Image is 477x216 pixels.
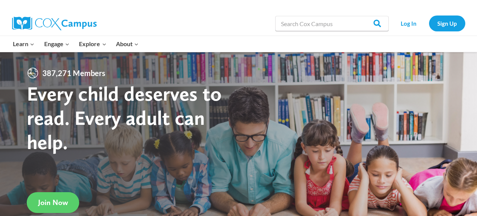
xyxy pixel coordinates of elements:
span: Explore [79,39,106,49]
input: Search Cox Campus [275,16,389,31]
a: Sign Up [429,16,465,31]
img: Cox Campus [12,17,97,30]
nav: Secondary Navigation [392,16,465,31]
strong: Every child deserves to read. Every adult can help. [27,81,222,154]
span: Engage [44,39,69,49]
span: Join Now [38,198,68,207]
a: Log In [392,16,425,31]
a: Join Now [27,192,79,213]
span: Learn [13,39,34,49]
span: About [116,39,139,49]
span: 387,271 Members [39,67,108,79]
nav: Primary Navigation [8,36,144,52]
